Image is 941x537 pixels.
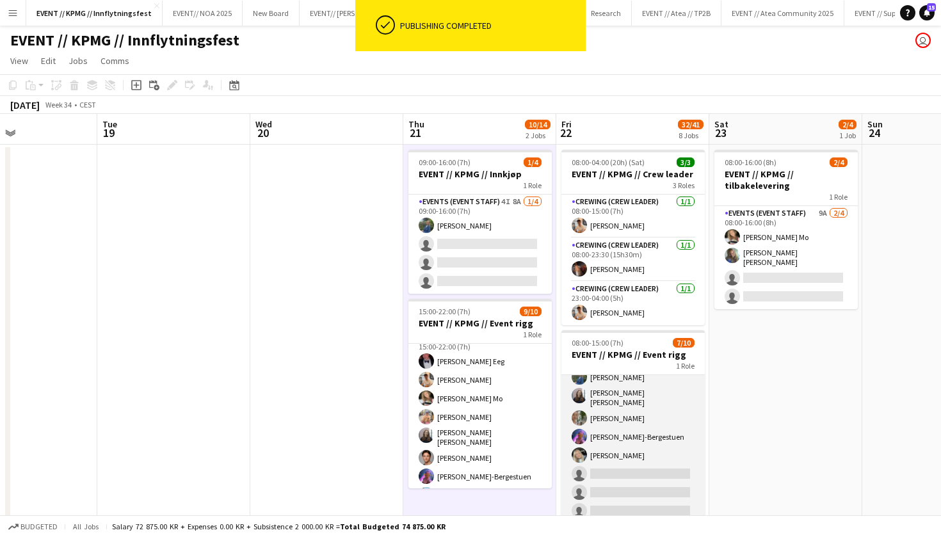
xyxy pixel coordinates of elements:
span: Sat [714,118,728,130]
a: View [5,52,33,69]
span: Thu [408,118,424,130]
span: 1 Role [523,180,542,190]
div: 1 Job [839,131,856,140]
a: Jobs [63,52,93,69]
div: 2 Jobs [526,131,550,140]
button: New Board [243,1,300,26]
app-job-card: 15:00-22:00 (7h)9/10EVENT // KPMG // Event rigg1 RoleEvents (Event Staff)7I8A9/1015:00-22:00 (7h)... [408,299,552,488]
button: EVENT // Atea Community 2025 [721,1,844,26]
h3: EVENT // KPMG // Crew leader [561,168,705,180]
span: 21 [406,125,424,140]
app-user-avatar: Ylva Barane [915,33,931,48]
a: Comms [95,52,134,69]
span: 7/10 [673,338,695,348]
span: Week 34 [42,100,74,109]
span: Comms [101,55,129,67]
button: EVENT // Atea // TP2B [632,1,721,26]
span: 1 Role [523,330,542,339]
h3: EVENT // KPMG // Event rigg [561,349,705,360]
span: 9/10 [520,307,542,316]
span: 3 Roles [673,180,695,190]
span: View [10,55,28,67]
app-card-role: Events (Event Staff)9A2/408:00-16:00 (8h)[PERSON_NAME] Mo[PERSON_NAME] [PERSON_NAME] [714,206,858,309]
span: Total Budgeted 74 875.00 KR [340,522,446,531]
span: Wed [255,118,272,130]
span: 08:00-16:00 (8h) [725,157,776,167]
app-job-card: 08:00-16:00 (8h)2/4EVENT // KPMG // tilbakelevering1 RoleEvents (Event Staff)9A2/408:00-16:00 (8h... [714,150,858,309]
button: EVENT// [PERSON_NAME] [GEOGRAPHIC_DATA] [300,1,474,26]
h3: EVENT // KPMG // tilbakelevering [714,168,858,191]
span: 08:00-15:00 (7h) [572,338,623,348]
div: [DATE] [10,99,40,111]
div: Salary 72 875.00 KR + Expenses 0.00 KR + Subsistence 2 000.00 KR = [112,522,446,531]
span: 23 [712,125,728,140]
a: Edit [36,52,61,69]
div: CEST [79,100,96,109]
span: 32/41 [678,120,704,129]
a: 15 [919,5,935,20]
span: Jobs [68,55,88,67]
app-card-role: Crewing (Crew Leader)1/108:00-15:00 (7h)[PERSON_NAME] [561,195,705,238]
app-card-role: Events (Event Staff)4I8A1/409:00-16:00 (7h)[PERSON_NAME] [408,195,552,294]
button: EVENT// NOA 2025 [163,1,243,26]
app-job-card: 08:00-15:00 (7h)7/10EVENT // KPMG // Event rigg1 Role[PERSON_NAME] Mo[PERSON_NAME][PERSON_NAME][P... [561,330,705,520]
span: Tue [102,118,117,130]
span: 15:00-22:00 (7h) [419,307,470,316]
span: All jobs [70,522,101,531]
span: 1 Role [829,192,848,202]
app-card-role: [PERSON_NAME] Mo[PERSON_NAME][PERSON_NAME][PERSON_NAME] [PERSON_NAME][PERSON_NAME][PERSON_NAME]-B... [561,309,705,524]
span: Sun [867,118,883,130]
app-card-role: Crewing (Crew Leader)1/108:00-23:30 (15h30m)[PERSON_NAME] [561,238,705,282]
span: 1/4 [524,157,542,167]
span: 2/4 [830,157,848,167]
span: 24 [865,125,883,140]
span: 22 [559,125,572,140]
span: Budgeted [20,522,58,531]
span: 15 [927,3,936,12]
span: 1 Role [676,361,695,371]
span: 10/14 [525,120,551,129]
app-card-role: Crewing (Crew Leader)1/123:00-04:00 (5h)[PERSON_NAME] [561,282,705,325]
span: Edit [41,55,56,67]
span: Fri [561,118,572,130]
div: Publishing completed [400,20,581,31]
h1: EVENT // KPMG // Innflytningsfest [10,31,239,50]
h3: EVENT // KPMG // Innkjøp [408,168,552,180]
span: 09:00-16:00 (7h) [419,157,470,167]
app-job-card: 09:00-16:00 (7h)1/4EVENT // KPMG // Innkjøp1 RoleEvents (Event Staff)4I8A1/409:00-16:00 (7h)[PERS... [408,150,552,294]
button: Budgeted [6,520,60,534]
app-job-card: 08:00-04:00 (20h) (Sat)3/3EVENT // KPMG // Crew leader3 RolesCrewing (Crew Leader)1/108:00-15:00 ... [561,150,705,325]
button: EVENT // KPMG // Innflytningsfest [26,1,163,26]
span: 3/3 [677,157,695,167]
span: 2/4 [839,120,857,129]
span: 19 [101,125,117,140]
span: 08:00-04:00 (20h) (Sat) [572,157,645,167]
h3: EVENT // KPMG // Event rigg [408,317,552,329]
span: 20 [253,125,272,140]
button: Research [581,1,632,26]
div: 8 Jobs [679,131,703,140]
